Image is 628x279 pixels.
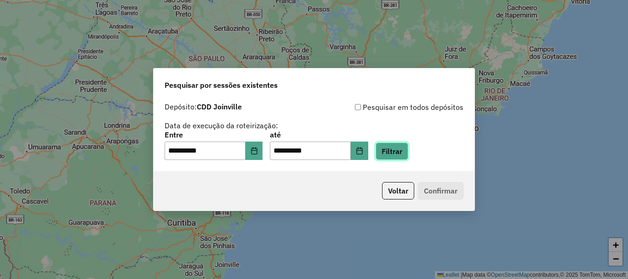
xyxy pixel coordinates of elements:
[197,102,242,111] strong: CDD Joinville
[376,142,408,160] button: Filtrar
[165,101,242,112] label: Depósito:
[245,142,263,160] button: Choose Date
[382,182,414,199] button: Voltar
[165,120,278,131] label: Data de execução da roteirização:
[314,102,463,113] div: Pesquisar em todos depósitos
[351,142,368,160] button: Choose Date
[165,129,263,140] label: Entre
[270,129,368,140] label: até
[165,80,278,91] span: Pesquisar por sessões existentes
